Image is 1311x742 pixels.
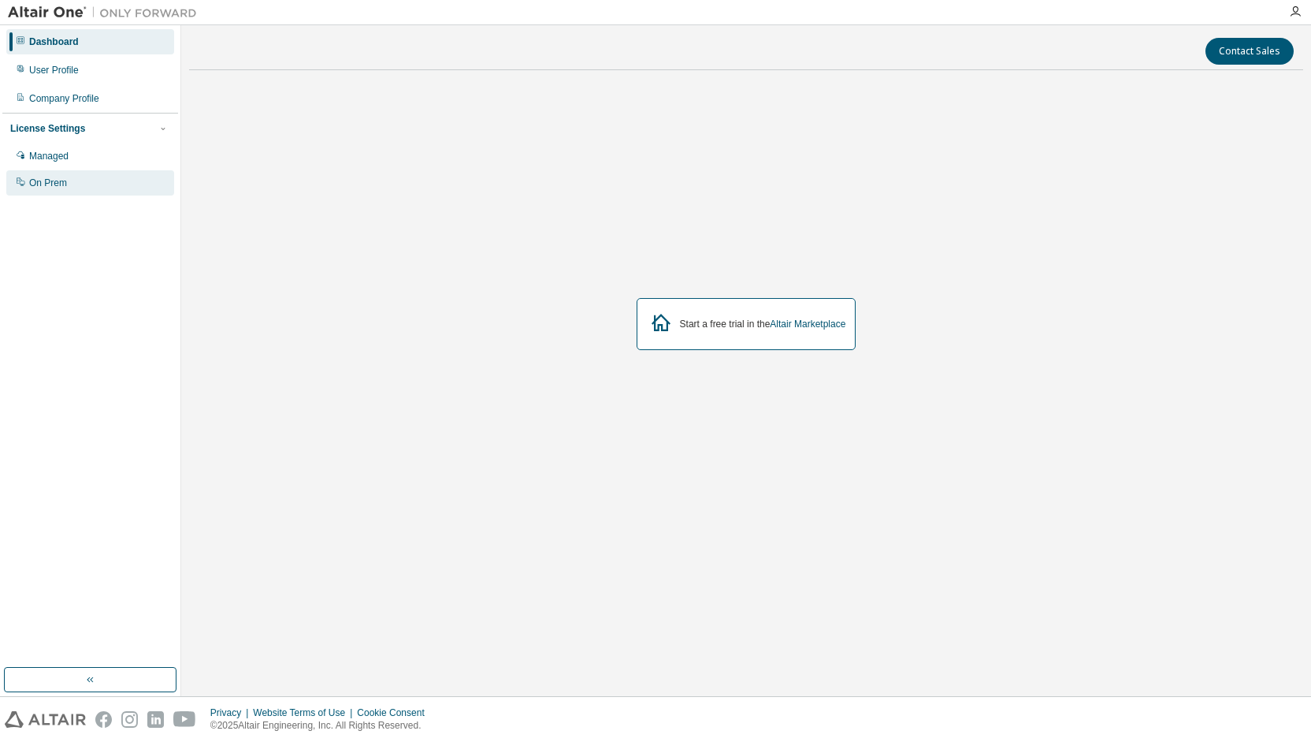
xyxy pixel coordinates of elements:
div: Managed [29,150,69,162]
img: facebook.svg [95,711,112,728]
div: Privacy [210,707,253,719]
div: On Prem [29,177,67,189]
div: Cookie Consent [357,707,433,719]
div: User Profile [29,64,79,76]
div: Company Profile [29,92,99,105]
div: Dashboard [29,35,79,48]
img: linkedin.svg [147,711,164,728]
div: Start a free trial in the [680,318,846,330]
img: instagram.svg [121,711,138,728]
img: youtube.svg [173,711,196,728]
img: altair_logo.svg [5,711,86,728]
div: Website Terms of Use [253,707,357,719]
p: © 2025 Altair Engineering, Inc. All Rights Reserved. [210,719,434,733]
button: Contact Sales [1205,38,1294,65]
div: License Settings [10,122,85,135]
img: Altair One [8,5,205,21]
a: Altair Marketplace [770,319,845,330]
